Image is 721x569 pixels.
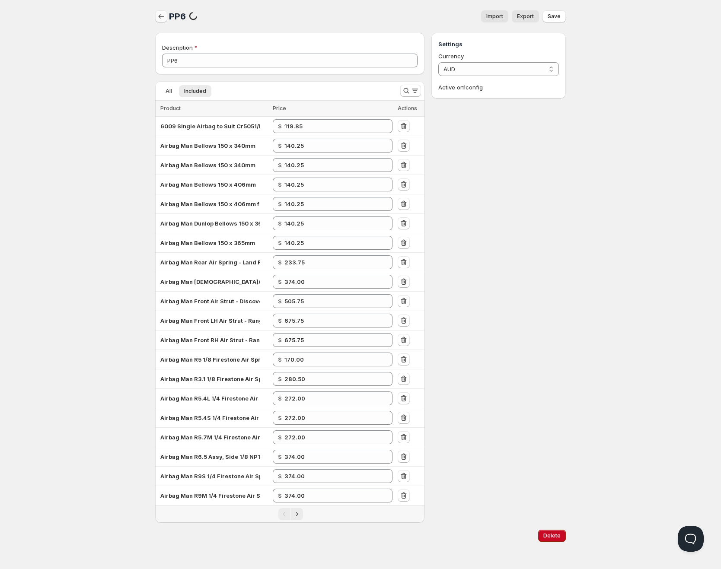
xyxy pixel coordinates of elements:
span: Airbag Man R3.1 1/8 Firestone Air Spring [160,375,274,382]
div: Airbag Man Bellows 150 x 340mm [160,141,255,150]
input: Private internal description [162,54,418,67]
p: Active on 1 config [438,83,559,92]
div: Airbag Man Front RH Air Strut - Range Rover - L322 (RNB 000740) [160,336,260,344]
button: Save [542,10,566,22]
strong: $ [278,414,282,421]
h3: Settings [438,40,559,48]
strong: $ [278,298,282,305]
input: 275.00 [284,255,380,269]
button: Import [481,10,508,22]
input: 165.00 [284,158,380,172]
strong: $ [278,162,282,168]
div: Airbag Man Rear Air Spring - Land Rover - Discovery II [160,258,260,267]
div: Airbag Man R9M 1/4 Firestone Air Spring [160,491,260,500]
span: Airbag Man Front LH Air Strut - Range Rover - L322 (RNB 000750) [160,317,346,324]
div: Airbag Man Bellows 150 x 406mm [160,180,256,189]
span: Save [548,13,561,20]
span: Airbag Man Bellows 150 x 340mm [160,162,255,168]
span: Delete [543,532,561,539]
input: 795.00 [284,333,380,347]
strong: $ [278,337,282,343]
div: 6009 Single Airbag to Suit Cr5051/hp 200 Series STD Height [160,122,260,130]
div: Airbag Man Front LH Air Strut - Range Rover - L322 (RNB 000750) [160,316,260,325]
span: 6009 Single Airbag to Suit Cr5051/hp 200 Series STD Height [160,123,332,130]
strong: $ [278,200,282,207]
div: Airbag Man 1/8" 6" Dunlop Air Spring Ride Height 260mm [160,277,260,286]
strong: $ [278,123,282,130]
input: 165.00 [284,139,380,153]
input: 440.00 [284,275,380,289]
input: 595.00 [284,294,380,308]
strong: $ [278,492,282,499]
span: Airbag Man Dunlop Bellows 150 x 365mm [160,220,276,227]
span: Airbag Man Front Air Strut - Discovery III & IV (RNB 501580) [160,298,328,305]
span: Airbag Man R9S 1/4 Firestone Air Spring [160,473,274,480]
span: Currency [438,53,464,60]
input: 440.00 [284,489,380,502]
a: Export [512,10,539,22]
input: 200.00 [284,353,380,366]
span: Price [273,105,286,111]
input: 165.00 [284,216,380,230]
button: Search and filter results [400,85,421,97]
span: Included [184,88,206,95]
input: 330.00 [284,372,380,386]
span: Airbag Man R5.4L 1/4 Firestone Air Spring [160,395,278,402]
strong: $ [278,375,282,382]
div: Airbag Man R5.4L 1/4 Firestone Air Spring [160,394,260,403]
div: Airbag Man R9S 1/4 Firestone Air Spring [160,472,260,480]
input: 440.00 [284,450,380,464]
span: Actions [398,105,417,111]
div: Airbag Man R3.1 1/8 Firestone Air Spring [160,375,260,383]
span: Airbag Man R9M 1/4 Firestone Air Spring [160,492,275,499]
button: Delete [538,530,566,542]
span: Product [160,105,181,111]
div: Airbag Man R5 1/8 Firestone Air Spring [160,355,260,364]
span: Airbag Man [DEMOGRAPHIC_DATA]/8" 6" Dunlop Air Spring Ride Height 260mm [160,278,383,285]
input: 140.00 [284,119,380,133]
strong: $ [278,434,282,441]
strong: $ [278,181,282,188]
strong: $ [278,259,282,266]
strong: $ [278,395,282,402]
span: Airbag Man Bellows 150 x 340mm [160,142,255,149]
strong: $ [278,142,282,149]
div: Airbag Man R5.4S 1/4 Firestone Air Spring [160,413,260,422]
span: Airbag Man Front RH Air Strut - Range Rover - L322 (RNB 000740) [160,337,347,343]
span: Export [517,13,534,20]
input: 165.00 [284,178,380,191]
input: 165.00 [284,236,380,250]
div: Airbag Man Bellows 150 x 340mm [160,161,255,169]
span: Airbag Man R5.7M 1/4 Firestone Air Spring [160,434,281,441]
strong: $ [278,239,282,246]
span: Airbag Man Rear Air Spring - Land Rover - Discovery II [160,259,313,266]
input: 440.00 [284,469,380,483]
strong: $ [278,453,282,460]
span: Airbag Man R5 1/8 Firestone Air Spring [160,356,270,363]
div: Airbag Man Dunlop Bellows 150 x 365mm [160,219,260,228]
strong: $ [278,278,282,285]
input: 320.00 [284,430,380,444]
nav: Pagination [155,505,424,523]
input: 320.00 [284,411,380,425]
span: Import [486,13,503,20]
input: 320.00 [284,391,380,405]
span: Airbag Man R6.5 Assy, Side 1/8 NPT Medium [160,453,286,460]
span: Airbag Man R5.4S 1/4 Firestone Air Spring [160,414,279,421]
div: Airbag Man Front Air Strut - Discovery III & IV (RNB 501580) [160,297,260,305]
input: 795.00 [284,314,380,327]
div: Airbag Man R6.5 Assy, Side 1/8 NPT Medium [160,452,260,461]
span: PP6 [169,11,185,22]
span: Description [162,44,193,51]
iframe: Help Scout Beacon - Open [678,526,704,552]
input: 165.00 [284,197,380,211]
div: Airbag Man Bellows 150 x 365mm [160,238,255,247]
button: Next [291,508,303,520]
span: All [166,88,172,95]
strong: $ [278,356,282,363]
div: Airbag Man R5.7M 1/4 Firestone Air Spring [160,433,260,442]
div: Airbag Man Bellows 150 x 406mm for Range Rover Classic 1993-1995 [160,200,260,208]
span: Airbag Man Bellows 150 x 365mm [160,239,255,246]
strong: $ [278,220,282,227]
strong: $ [278,473,282,480]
